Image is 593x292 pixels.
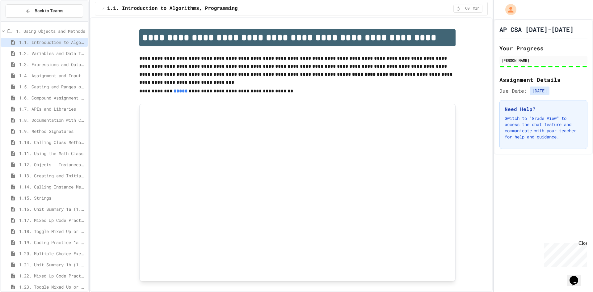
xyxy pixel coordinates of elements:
[499,87,527,95] span: Due Date:
[462,6,472,11] span: 60
[19,284,86,290] span: 1.23. Toggle Mixed Up or Write Code Practice 1b (1.7-1.15)
[19,61,86,68] span: 1.3. Expressions and Output [New]
[19,83,86,90] span: 1.5. Casting and Ranges of Values
[19,95,86,101] span: 1.6. Compound Assignment Operators
[19,161,86,168] span: 1.12. Objects - Instances of Classes
[35,8,63,14] span: Back to Teams
[19,139,86,146] span: 1.10. Calling Class Methods
[19,261,86,268] span: 1.21. Unit Summary 1b (1.7-1.15)
[542,240,587,267] iframe: chat widget
[19,39,86,45] span: 1.1. Introduction to Algorithms, Programming, and Compilers
[19,217,86,223] span: 1.17. Mixed Up Code Practice 1.1-1.6
[499,75,587,84] h2: Assignment Details
[2,2,43,39] div: Chat with us now!Close
[19,228,86,235] span: 1.18. Toggle Mixed Up or Write Code Practice 1.1-1.6
[19,184,86,190] span: 1.14. Calling Instance Methods
[499,25,574,34] h1: AP CSA [DATE]-[DATE]
[19,128,86,134] span: 1.9. Method Signatures
[107,5,282,12] span: 1.1. Introduction to Algorithms, Programming, and Compilers
[505,115,582,140] p: Switch to "Grade View" to access the chat feature and communicate with your teacher for help and ...
[19,239,86,246] span: 1.19. Coding Practice 1a (1.1-1.6)
[19,195,86,201] span: 1.15. Strings
[103,6,105,11] span: /
[19,50,86,57] span: 1.2. Variables and Data Types
[19,72,86,79] span: 1.4. Assignment and Input
[19,172,86,179] span: 1.13. Creating and Initializing Objects: Constructors
[501,57,586,63] div: [PERSON_NAME]
[473,6,480,11] span: min
[499,2,518,17] div: My Account
[530,87,549,95] span: [DATE]
[19,273,86,279] span: 1.22. Mixed Up Code Practice 1b (1.7-1.15)
[19,250,86,257] span: 1.20. Multiple Choice Exercises for Unit 1a (1.1-1.6)
[567,267,587,286] iframe: chat widget
[19,206,86,212] span: 1.16. Unit Summary 1a (1.1-1.6)
[6,4,83,18] button: Back to Teams
[19,150,86,157] span: 1.11. Using the Math Class
[505,105,582,113] h3: Need Help?
[499,44,587,53] h2: Your Progress
[19,106,86,112] span: 1.7. APIs and Libraries
[16,28,86,34] span: 1. Using Objects and Methods
[19,117,86,123] span: 1.8. Documentation with Comments and Preconditions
